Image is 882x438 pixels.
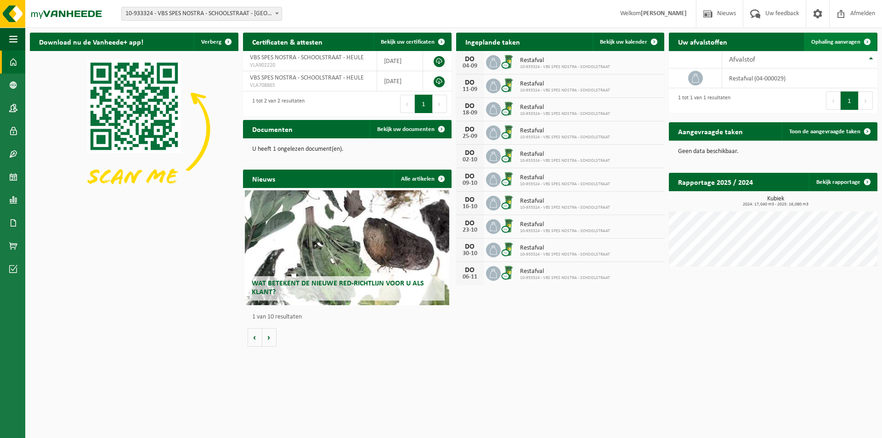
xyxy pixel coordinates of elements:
span: Restafval [520,245,610,252]
div: 11-09 [461,86,479,93]
button: Verberg [194,33,237,51]
img: WB-0240-CU [501,241,516,257]
img: WB-0240-CU [501,148,516,163]
div: 06-11 [461,274,479,280]
span: 10-933324 - VBS SPES NOSTRA - SCHOOLSTRAAT [520,275,610,281]
strong: [PERSON_NAME] [641,10,687,17]
img: WB-0240-CU [501,265,516,280]
div: DO [461,126,479,133]
p: U heeft 1 ongelezen document(en). [252,146,442,153]
a: Wat betekent de nieuwe RED-richtlijn voor u als klant? [245,190,449,305]
span: 10-933324 - VBS SPES NOSTRA - SCHOOLSTRAAT [520,228,610,234]
h2: Download nu de Vanheede+ app! [30,33,153,51]
div: 18-09 [461,110,479,116]
div: 16-10 [461,204,479,210]
img: WB-0240-CU [501,194,516,210]
a: Bekijk rapportage [809,173,876,191]
img: WB-0240-CU [501,124,516,140]
span: Bekijk uw certificaten [381,39,435,45]
span: Toon de aangevraagde taken [789,129,860,135]
span: Ophaling aanvragen [811,39,860,45]
div: 23-10 [461,227,479,233]
span: 10-933324 - VBS SPES NOSTRA - SCHOOLSTRAAT [520,182,610,187]
span: 10-933324 - VBS SPES NOSTRA - SCHOOLSTRAAT [520,88,610,93]
img: WB-0240-CU [501,101,516,116]
h2: Certificaten & attesten [243,33,332,51]
span: Restafval [520,127,610,135]
button: 1 [841,91,859,110]
h2: Documenten [243,120,302,138]
img: WB-0240-CU [501,218,516,233]
p: 1 van 10 resultaten [252,314,447,320]
button: Next [433,95,447,113]
img: WB-0240-CU [501,171,516,187]
div: 02-10 [461,157,479,163]
button: Previous [826,91,841,110]
h2: Aangevraagde taken [669,122,752,140]
div: DO [461,102,479,110]
span: Restafval [520,80,610,88]
span: VLA708865 [250,82,370,89]
div: 25-09 [461,133,479,140]
div: 30-10 [461,250,479,257]
p: Geen data beschikbaar. [678,148,868,155]
span: 10-933324 - VBS SPES NOSTRA - SCHOOLSTRAAT [520,135,610,140]
h3: Kubiek [673,196,877,207]
span: Restafval [520,198,610,205]
span: Restafval [520,57,610,64]
div: 09-10 [461,180,479,187]
span: 10-933324 - VBS SPES NOSTRA - SCHOOLSTRAAT [520,252,610,257]
td: restafval (04-000029) [722,68,877,88]
button: Vorige [248,328,262,347]
td: [DATE] [377,71,423,91]
span: 10-933324 - VBS SPES NOSTRA - SCHOOLSTRAAT - HEULE [121,7,282,21]
div: DO [461,243,479,250]
h2: Uw afvalstoffen [669,33,736,51]
span: Restafval [520,268,610,275]
a: Ophaling aanvragen [804,33,876,51]
a: Bekijk uw documenten [370,120,451,138]
h2: Nieuws [243,170,284,188]
a: Bekijk uw certificaten [373,33,451,51]
span: Bekijk uw documenten [377,126,435,132]
span: 10-933324 - VBS SPES NOSTRA - SCHOOLSTRAAT [520,205,610,210]
div: DO [461,196,479,204]
a: Alle artikelen [394,170,451,188]
span: Verberg [201,39,221,45]
span: 10-933324 - VBS SPES NOSTRA - SCHOOLSTRAAT [520,111,610,117]
span: 10-933324 - VBS SPES NOSTRA - SCHOOLSTRAAT - HEULE [122,7,282,20]
div: 04-09 [461,63,479,69]
button: Volgende [262,328,277,347]
span: Bekijk uw kalender [600,39,647,45]
div: 1 tot 1 van 1 resultaten [673,91,730,111]
span: Wat betekent de nieuwe RED-richtlijn voor u als klant? [252,280,424,296]
span: 2024: 17,040 m3 - 2025: 16,080 m3 [673,202,877,207]
h2: Rapportage 2025 / 2024 [669,173,762,191]
h2: Ingeplande taken [456,33,529,51]
span: VLA902220 [250,62,370,69]
span: 10-933324 - VBS SPES NOSTRA - SCHOOLSTRAAT [520,158,610,164]
img: WB-0240-CU [501,77,516,93]
a: Bekijk uw kalender [593,33,663,51]
button: 1 [415,95,433,113]
div: DO [461,79,479,86]
div: DO [461,267,479,274]
span: Afvalstof [729,56,755,63]
div: DO [461,56,479,63]
span: VBS SPES NOSTRA - SCHOOLSTRAAT - HEULE [250,74,364,81]
div: 1 tot 2 van 2 resultaten [248,94,305,114]
span: Restafval [520,174,610,182]
button: Previous [400,95,415,113]
div: DO [461,149,479,157]
img: WB-0240-CU [501,54,516,69]
button: Next [859,91,873,110]
td: [DATE] [377,51,423,71]
span: Restafval [520,151,610,158]
span: Restafval [520,221,610,228]
div: DO [461,220,479,227]
div: DO [461,173,479,180]
span: VBS SPES NOSTRA - SCHOOLSTRAAT - HEULE [250,54,364,61]
a: Toon de aangevraagde taken [782,122,876,141]
img: Download de VHEPlus App [30,51,238,207]
span: Restafval [520,104,610,111]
